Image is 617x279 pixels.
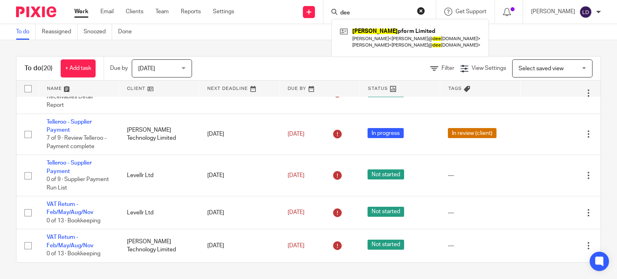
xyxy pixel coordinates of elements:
[199,114,280,155] td: [DATE]
[47,177,109,191] span: 0 of 9 · Supplier Payment Run List
[126,8,143,16] a: Clients
[42,24,78,40] a: Reassigned
[368,240,404,250] span: Not started
[448,209,512,217] div: ---
[41,65,53,71] span: (20)
[119,196,199,229] td: Levellr Ltd
[441,65,454,71] span: Filter
[138,66,155,71] span: [DATE]
[100,8,114,16] a: Email
[368,169,404,179] span: Not started
[448,128,496,138] span: In review (client)
[181,8,201,16] a: Reports
[288,210,304,216] span: [DATE]
[213,8,234,16] a: Settings
[368,207,404,217] span: Not started
[118,24,138,40] a: Done
[456,9,486,14] span: Get Support
[47,218,100,224] span: 0 of 13 · Bookkeeping
[288,173,304,178] span: [DATE]
[119,114,199,155] td: [PERSON_NAME] Technology Limited
[47,119,92,133] a: Telleroo - Supplier Payment
[199,155,280,196] td: [DATE]
[119,155,199,196] td: Levellr Ltd
[339,10,412,17] input: Search
[448,86,462,91] span: Tags
[472,65,506,71] span: View Settings
[531,8,575,16] p: [PERSON_NAME]
[74,8,88,16] a: Work
[579,6,592,18] img: svg%3E
[288,131,304,137] span: [DATE]
[47,86,96,108] span: 0 of 3 · Run an Aged Receivables Detail Report
[155,8,169,16] a: Team
[16,6,56,17] img: Pixie
[368,128,404,138] span: In progress
[47,251,100,257] span: 0 of 13 · Bookkeeping
[199,229,280,262] td: [DATE]
[47,234,94,248] a: VAT Return - Feb/May/Aug/Nov
[47,135,106,149] span: 7 of 9 · Review Telleroo - Payment complete
[110,64,128,72] p: Due by
[61,59,96,77] a: + Add task
[417,7,425,15] button: Clear
[25,64,53,73] h1: To do
[288,243,304,248] span: [DATE]
[16,24,36,40] a: To do
[119,229,199,262] td: [PERSON_NAME] Technology Limited
[448,171,512,179] div: ---
[519,66,564,71] span: Select saved view
[47,202,94,215] a: VAT Return - Feb/May/Aug/Nov
[84,24,112,40] a: Snoozed
[448,242,512,250] div: ---
[199,196,280,229] td: [DATE]
[47,160,92,174] a: Telleroo - Supplier Payment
